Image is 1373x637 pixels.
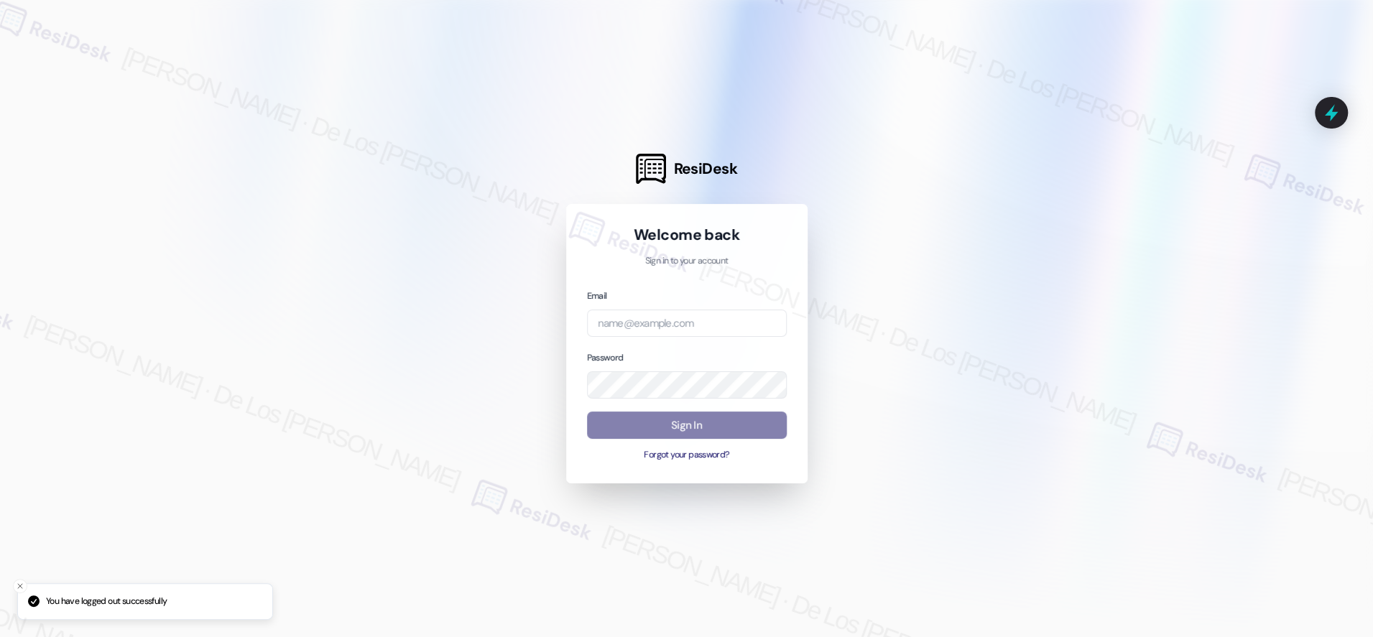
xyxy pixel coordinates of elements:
[587,412,787,440] button: Sign In
[46,595,167,608] p: You have logged out successfully
[587,310,787,338] input: name@example.com
[13,579,27,593] button: Close toast
[587,225,787,245] h1: Welcome back
[587,449,787,462] button: Forgot your password?
[587,352,624,363] label: Password
[673,159,737,179] span: ResiDesk
[587,255,787,268] p: Sign in to your account
[587,290,607,302] label: Email
[636,154,666,184] img: ResiDesk Logo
